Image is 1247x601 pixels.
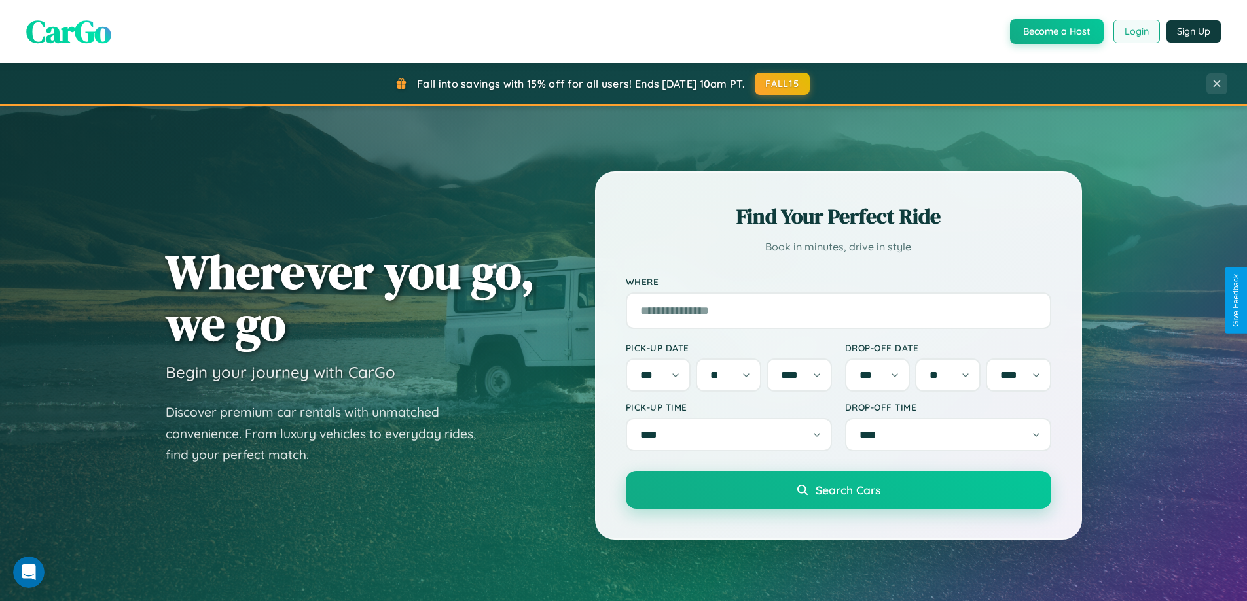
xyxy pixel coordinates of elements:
label: Drop-off Date [845,342,1051,353]
span: Fall into savings with 15% off for all users! Ends [DATE] 10am PT. [417,77,745,90]
label: Where [626,276,1051,287]
h2: Find Your Perfect Ride [626,202,1051,231]
h3: Begin your journey with CarGo [166,362,395,382]
button: Search Cars [626,471,1051,509]
label: Drop-off Time [845,402,1051,413]
p: Book in minutes, drive in style [626,237,1051,256]
span: CarGo [26,10,111,53]
h1: Wherever you go, we go [166,246,535,349]
button: Login [1113,20,1160,43]
div: Give Feedback [1231,274,1240,327]
button: Become a Host [1010,19,1104,44]
button: FALL15 [755,73,810,95]
button: Sign Up [1166,20,1221,43]
span: Search Cars [816,483,880,497]
iframe: Intercom live chat [13,557,45,588]
label: Pick-up Date [626,342,832,353]
label: Pick-up Time [626,402,832,413]
p: Discover premium car rentals with unmatched convenience. From luxury vehicles to everyday rides, ... [166,402,493,466]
